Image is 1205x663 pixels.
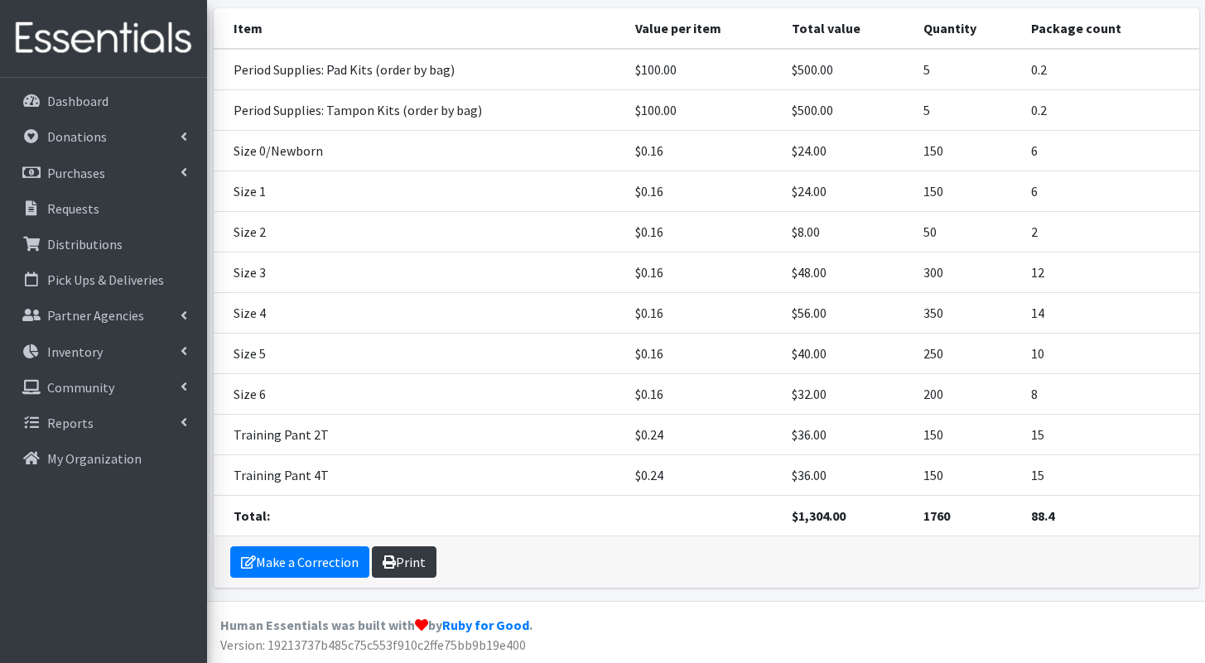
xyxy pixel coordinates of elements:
th: Package count [1021,8,1199,49]
td: 150 [913,415,1021,455]
td: $36.00 [782,415,913,455]
strong: Total: [234,507,270,524]
td: $36.00 [782,455,913,496]
th: Quantity [913,8,1021,49]
td: $24.00 [782,171,913,212]
td: $0.24 [625,455,782,496]
td: 150 [913,131,1021,171]
td: $56.00 [782,293,913,334]
td: 200 [913,374,1021,415]
span: Version: 19213737b485c75c553f910c2ffe75bb9b19e400 [220,637,526,653]
td: Size 5 [214,334,625,374]
td: 350 [913,293,1021,334]
p: Partner Agencies [47,307,144,324]
td: $24.00 [782,131,913,171]
td: $0.16 [625,131,782,171]
td: 6 [1021,171,1199,212]
a: Purchases [7,156,200,190]
td: Period Supplies: Tampon Kits (order by bag) [214,90,625,131]
td: $0.16 [625,252,782,293]
td: $100.00 [625,90,782,131]
td: 12 [1021,252,1199,293]
td: $0.16 [625,334,782,374]
td: Size 4 [214,293,625,334]
a: Distributions [7,228,200,261]
td: $48.00 [782,252,913,293]
td: Size 3 [214,252,625,293]
td: 15 [1021,455,1199,496]
td: Size 1 [214,171,625,212]
td: 10 [1021,334,1199,374]
th: Total value [782,8,913,49]
td: $500.00 [782,90,913,131]
a: Dashboard [7,84,200,118]
a: Reports [7,406,200,440]
p: Pick Ups & Deliveries [47,271,164,288]
p: My Organization [47,450,142,467]
td: $0.16 [625,212,782,252]
td: Training Pant 2T [214,415,625,455]
td: $0.16 [625,171,782,212]
td: 300 [913,252,1021,293]
td: 150 [913,455,1021,496]
strong: 1760 [923,507,950,524]
th: Item [214,8,625,49]
a: Partner Agencies [7,299,200,332]
td: 15 [1021,415,1199,455]
td: $32.00 [782,374,913,415]
td: $0.16 [625,293,782,334]
strong: 88.4 [1031,507,1054,524]
strong: $1,304.00 [792,507,846,524]
img: HumanEssentials [7,11,200,66]
td: 150 [913,171,1021,212]
td: 250 [913,334,1021,374]
td: 5 [913,49,1021,90]
p: Dashboard [47,93,108,109]
td: $100.00 [625,49,782,90]
a: Donations [7,120,200,153]
td: Size 6 [214,374,625,415]
a: My Organization [7,442,200,475]
td: 14 [1021,293,1199,334]
td: $0.24 [625,415,782,455]
p: Inventory [47,344,103,360]
strong: Human Essentials was built with by . [220,617,533,633]
td: $500.00 [782,49,913,90]
td: Size 2 [214,212,625,252]
td: Period Supplies: Pad Kits (order by bag) [214,49,625,90]
td: 0.2 [1021,90,1199,131]
td: 5 [913,90,1021,131]
a: Community [7,371,200,404]
td: 50 [913,212,1021,252]
td: Training Pant 4T [214,455,625,496]
p: Requests [47,200,99,217]
td: $8.00 [782,212,913,252]
p: Distributions [47,236,123,252]
a: Print [372,546,436,578]
td: 2 [1021,212,1199,252]
td: 8 [1021,374,1199,415]
p: Community [47,379,114,396]
td: Size 0/Newborn [214,131,625,171]
a: Make a Correction [230,546,369,578]
a: Inventory [7,335,200,368]
a: Requests [7,192,200,225]
th: Value per item [625,8,782,49]
p: Purchases [47,165,105,181]
p: Reports [47,415,94,431]
td: 6 [1021,131,1199,171]
td: $40.00 [782,334,913,374]
td: 0.2 [1021,49,1199,90]
a: Ruby for Good [442,617,529,633]
p: Donations [47,128,107,145]
td: $0.16 [625,374,782,415]
a: Pick Ups & Deliveries [7,263,200,296]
